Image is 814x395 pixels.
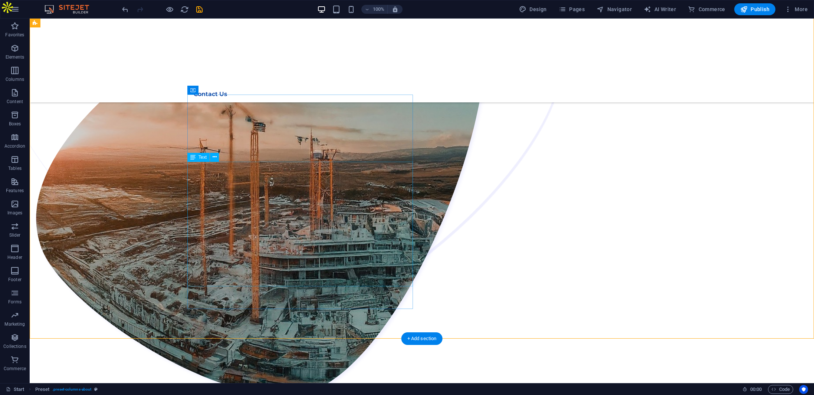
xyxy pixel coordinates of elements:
[6,188,24,194] p: Features
[198,155,207,159] span: Text
[401,332,443,345] div: + Add section
[5,32,24,38] p: Favorites
[4,366,26,372] p: Commerce
[7,210,23,216] p: Images
[3,343,26,349] p: Collections
[8,165,22,171] p: Tables
[35,385,50,394] span: Click to select. Double-click to edit
[742,385,762,394] h6: Session time
[8,277,22,283] p: Footer
[768,385,793,394] button: Code
[7,254,22,260] p: Header
[35,385,98,394] nav: breadcrumb
[7,99,23,105] p: Content
[799,385,808,394] button: Usercentrics
[755,386,756,392] span: :
[9,121,21,127] p: Boxes
[6,76,24,82] p: Columns
[4,321,25,327] p: Marketing
[8,299,22,305] p: Forms
[52,385,91,394] span: . preset-columns-about
[94,387,98,391] i: This element is a customizable preset
[6,54,24,60] p: Elements
[6,385,24,394] a: Click to cancel selection. Double-click to open Pages
[750,385,762,394] span: 00 00
[9,232,21,238] p: Slider
[771,385,790,394] span: Code
[4,143,25,149] p: Accordion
